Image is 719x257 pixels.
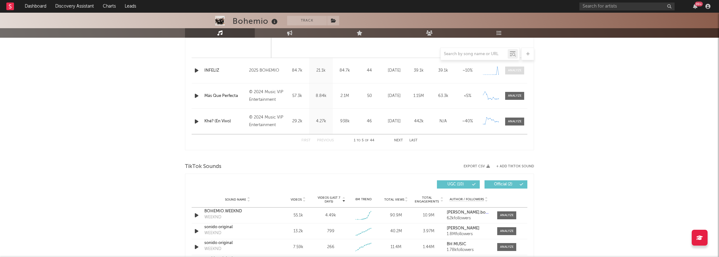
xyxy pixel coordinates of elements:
button: Track [287,16,327,25]
div: © 2024 Music VIP Entertainment [249,88,284,104]
span: TikTok Sounds [185,163,221,170]
div: [DATE] [384,67,405,74]
div: 11.4M [381,244,411,250]
div: 99 + [695,2,703,6]
div: 46 [358,118,380,125]
div: 1.44M [414,244,444,250]
div: 39.1k [432,67,454,74]
button: First [301,139,311,142]
button: 99+ [693,4,697,9]
div: WEEKND [204,214,221,221]
div: 63.3k [432,93,454,99]
div: 29.2k [287,118,307,125]
span: Author / Followers [450,197,484,202]
div: Bohemio [233,16,279,26]
div: [DATE] [384,93,405,99]
span: of [365,139,369,142]
div: N/A [432,118,454,125]
button: + Add TikTok Sound [490,165,534,168]
span: Total Views [384,198,404,202]
div: 62k followers [447,216,491,221]
a: sonido original [204,240,271,246]
a: BH MUSIC [447,242,491,247]
div: ~ 40 % [457,118,478,125]
button: Last [409,139,418,142]
a: [PERSON_NAME] [447,226,491,231]
div: 799 [327,228,334,235]
button: Previous [317,139,334,142]
div: 266 [327,244,334,250]
button: + Add TikTok Sound [496,165,534,168]
div: 442k [408,118,429,125]
strong: [PERSON_NAME] [447,226,479,230]
div: 938k [334,118,355,125]
button: Official(2) [485,180,527,189]
a: Más Que Perfecta [204,93,246,99]
span: UGC ( 10 ) [441,183,470,186]
div: © 2024 Music VIP Entertainment [249,114,284,129]
div: 3.97M [414,228,444,235]
div: 6M Trend [349,197,378,202]
div: <5% [457,93,478,99]
strong: BH MUSIC [447,242,466,246]
div: 57.3k [287,93,307,99]
div: 8.84k [311,93,331,99]
span: Sound Name [225,198,246,202]
button: Next [394,139,403,142]
a: Khé? (En Vivo) [204,118,246,125]
div: 90.9M [381,212,411,219]
div: ~ 10 % [457,67,478,74]
div: 50 [358,93,380,99]
div: 84.7k [287,67,307,74]
a: sonido original [204,224,271,230]
a: INFELIZ [204,67,246,74]
span: Total Engagements [414,196,440,203]
div: 10.9M [414,212,444,219]
div: 84.7k [334,67,355,74]
button: Export CSV [464,164,490,168]
span: Videos [291,198,302,202]
div: 55.1k [283,212,313,219]
div: 40.2M [381,228,411,235]
div: WEEKND [204,230,221,236]
div: WEEKND [204,246,221,252]
input: Search by song name or URL [441,52,508,57]
div: 1.8M followers [447,232,491,236]
span: Official ( 2 ) [489,183,518,186]
div: 4.27k [311,118,331,125]
div: 21.1k [311,67,331,74]
div: 7.59k [283,244,313,250]
div: 1.15M [408,93,429,99]
button: UGC(10) [437,180,480,189]
span: Videos (last 7 days) [316,196,342,203]
div: 1 5 44 [346,137,381,145]
input: Search for artists [579,3,675,10]
div: [DATE] [384,118,405,125]
div: 1.78k followers [447,248,491,252]
div: 2.1M [334,93,355,99]
div: 39.1k [408,67,429,74]
a: BOHEMIO.WEEKND [204,208,271,215]
span: to [357,139,360,142]
div: 4.49k [325,212,336,219]
div: 13.2k [283,228,313,235]
a: [PERSON_NAME].bohemio [447,210,491,215]
div: 2025 BOHEMIO [249,67,284,74]
div: 44 [358,67,380,74]
strong: [PERSON_NAME].bohemio [447,210,498,215]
